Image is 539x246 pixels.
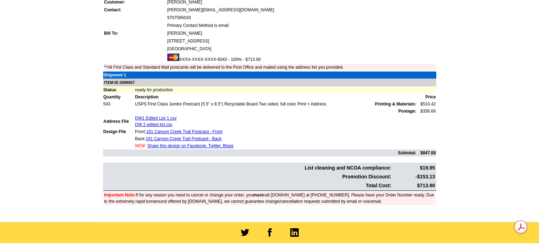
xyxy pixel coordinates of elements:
[135,143,146,148] span: NEW:
[103,86,135,93] td: Status
[135,86,436,93] td: ready for production
[104,30,166,37] td: Bill To:
[103,93,135,101] td: Quantity
[397,81,539,246] iframe: LiveChat chat widget
[135,128,417,135] td: Front:
[135,122,172,127] a: DW 2 edited list.csv
[103,115,135,128] td: Address File
[104,64,436,71] td: **All First Class and Standard Mail postcards will be delivered to the Post Office and mailed usi...
[253,193,263,198] b: must
[392,182,435,190] td: $713.90
[167,30,436,37] td: [PERSON_NAME]
[167,53,436,63] td: XXXX-XXXX-XXXX-6043 - 100% - $713.90
[104,191,436,205] td: If for any reason you need to cancel or change your order, you call [DOMAIN_NAME] at [PHONE_NUMBE...
[167,22,436,29] td: Primary Contact Method is email
[104,182,392,190] td: Total Cost:
[167,14,436,21] td: 9707595033
[104,193,136,198] font: Important Note:
[167,45,436,52] td: [GEOGRAPHIC_DATA]
[104,6,166,13] td: Contact:
[146,129,222,134] a: 161 Canyon Creek Trail Postcard - Front
[104,173,392,181] td: Promotion Discount:
[135,116,176,121] a: DW1 Edited List 1.csv
[135,101,417,108] td: USPS First Class Jumbo Postcard (5.5" x 8.5") Recyclable Board Two sided, full color Print + Address
[103,149,417,156] td: Subtotal:
[375,101,416,107] span: Printing & Materials:
[103,101,135,108] td: 543
[167,53,179,61] img: mast.gif
[392,173,435,181] td: -$153.13
[392,164,435,172] td: $19.95
[103,128,135,135] td: Design File
[146,136,221,141] a: 161 Canyon Creek Trail Postcard - Back
[147,143,234,148] a: Share this design on Facebook, Twitter, Blogs
[135,135,417,142] td: Back:
[167,6,436,13] td: [PERSON_NAME][EMAIL_ADDRESS][DOMAIN_NAME]
[135,93,417,101] td: Description
[167,38,436,45] td: [STREET_ADDRESS]
[103,79,436,87] td: ITEM ID 2999507
[103,71,135,79] td: Shipment 1
[104,164,392,172] td: List cleaning and NCOA compliance:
